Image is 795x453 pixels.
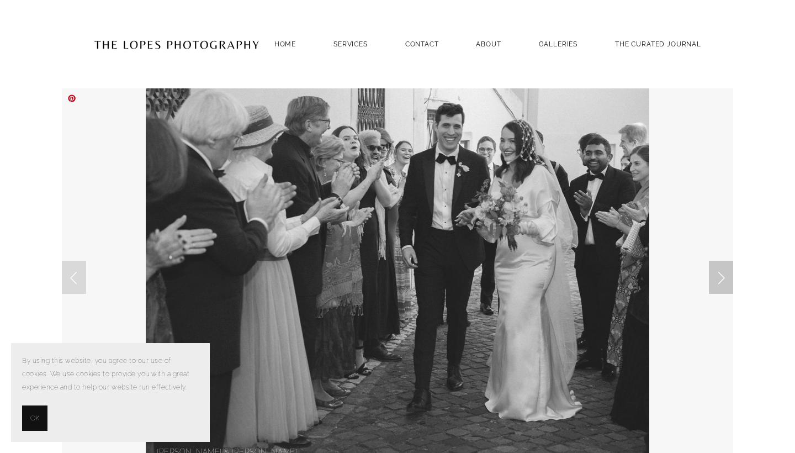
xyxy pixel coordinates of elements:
[405,36,439,51] a: Contact
[22,405,47,431] button: OK
[11,343,210,442] section: Cookie banner
[94,17,259,71] img: Portugal Wedding Photographer | The Lopes Photography
[67,94,76,103] a: Pin it!
[539,36,578,51] a: GALLERIES
[30,412,39,425] span: OK
[62,261,86,294] a: Previous Slide
[709,261,733,294] a: Next Slide
[274,36,296,51] a: Home
[615,36,701,51] a: THE CURATED JOURNAL
[22,354,199,394] p: By using this website, you agree to our use of cookies. We use cookies to provide you with a grea...
[333,40,368,48] a: SERVICES
[476,36,501,51] a: ABOUT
